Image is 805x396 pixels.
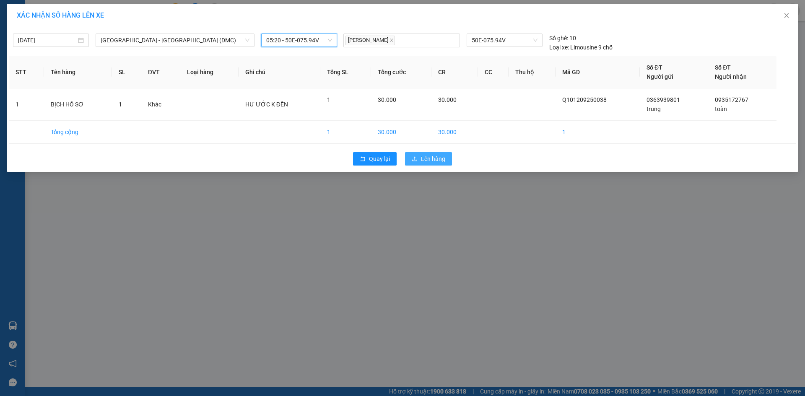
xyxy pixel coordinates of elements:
span: toàn [715,106,727,112]
span: 1 [119,101,122,108]
td: Tổng cộng [44,121,112,144]
span: Người gửi [647,73,673,80]
div: Limousine 9 chỗ [549,43,613,52]
span: 0935172767 [715,96,748,103]
td: 1 [320,121,371,144]
span: Số ghế: [549,34,568,43]
td: 30.000 [431,121,478,144]
span: upload [412,156,418,163]
span: Người nhận [715,73,747,80]
th: Loại hàng [180,56,238,88]
span: 30.000 [438,96,457,103]
td: 1 [556,121,640,144]
th: CC [478,56,509,88]
th: STT [9,56,44,88]
input: 13/09/2025 [18,36,76,45]
th: CR [431,56,478,88]
span: 30.000 [378,96,396,103]
button: uploadLên hàng [405,152,452,166]
div: 10 [549,34,576,43]
th: Tên hàng [44,56,112,88]
span: close [783,12,790,19]
span: rollback [360,156,366,163]
td: Khác [141,88,180,121]
th: Tổng SL [320,56,371,88]
span: Q101209250038 [562,96,607,103]
th: Ghi chú [239,56,320,88]
th: ĐVT [141,56,180,88]
td: BỊCH HỒ SƠ [44,88,112,121]
td: 30.000 [371,121,431,144]
span: XÁC NHẬN SỐ HÀNG LÊN XE [17,11,104,19]
span: 50E-075.94V [472,34,537,47]
span: Quay lại [369,154,390,163]
span: down [245,38,250,43]
th: Tổng cước [371,56,431,88]
span: HƯ ƯỚC K ĐỀN [245,101,288,108]
span: Số ĐT [647,64,662,71]
span: Sài Gòn - Tây Ninh (DMC) [101,34,249,47]
span: 05:20 - 50E-075.94V [266,34,332,47]
th: SL [112,56,141,88]
th: Mã GD [556,56,640,88]
span: Lên hàng [421,154,445,163]
span: Số ĐT [715,64,731,71]
span: [PERSON_NAME] [345,36,395,45]
button: Close [775,4,798,28]
th: Thu hộ [509,56,556,88]
span: trung [647,106,661,112]
span: 0363939801 [647,96,680,103]
span: 1 [327,96,330,103]
button: rollbackQuay lại [353,152,397,166]
span: close [390,38,394,42]
span: Loại xe: [549,43,569,52]
td: 1 [9,88,44,121]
